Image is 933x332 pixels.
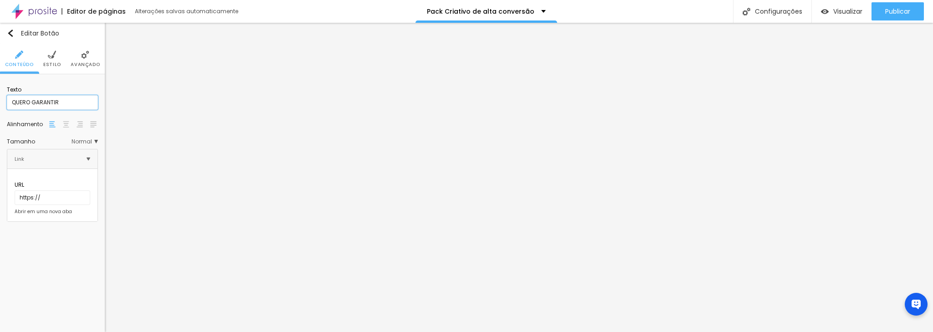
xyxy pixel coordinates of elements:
[15,181,90,189] div: URL
[812,2,871,20] button: Visualizar
[135,9,240,14] div: Alterações salvas automaticamente
[48,51,56,59] img: Icone
[43,62,61,67] span: Estilo
[15,51,23,59] img: Icone
[63,121,69,128] img: paragraph-center-align.svg
[7,122,48,127] div: Alinhamento
[49,121,56,128] img: paragraph-left-align.svg
[427,8,534,15] p: Pack Criativo de alta conversão
[15,209,72,214] div: Abrir em uma nova aba
[87,157,90,161] img: Icone
[743,8,750,15] img: Icone
[15,154,24,164] div: Link
[821,8,829,15] img: view-1.svg
[105,23,933,332] iframe: Editor
[62,8,126,15] div: Editor de páginas
[7,149,97,169] div: IconeLink
[77,121,83,128] img: paragraph-right-align.svg
[871,2,924,20] button: Publicar
[7,86,98,94] div: Texto
[885,8,910,15] span: Publicar
[7,30,59,37] div: Editar Botão
[71,62,100,67] span: Avançado
[81,51,89,59] img: Icone
[90,121,97,128] img: paragraph-justified-align.svg
[833,8,862,15] span: Visualizar
[72,139,98,144] span: Normal
[7,30,14,37] img: Icone
[5,62,34,67] span: Conteúdo
[7,139,72,144] div: Tamanho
